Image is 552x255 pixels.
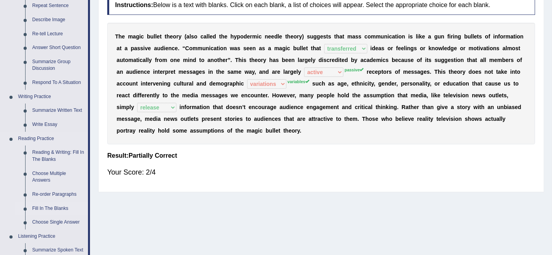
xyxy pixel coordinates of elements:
b: g [282,45,286,51]
b: o [500,33,504,40]
b: s [262,45,265,51]
b: m [193,45,197,51]
b: o [490,45,493,51]
b: n [189,57,193,63]
b: s [307,33,310,40]
b: r [226,57,227,63]
b: i [218,45,220,51]
b: i [242,57,243,63]
b: s [410,33,413,40]
b: o [473,45,477,51]
b: s [479,33,482,40]
b: r [297,33,299,40]
b: t [513,33,515,40]
b: k [419,33,422,40]
b: h [167,33,170,40]
b: a [214,45,217,51]
b: l [473,33,474,40]
b: l [155,33,157,40]
b: t [486,45,488,51]
b: v [480,45,483,51]
b: m [274,45,279,51]
b: s [328,33,331,40]
b: i [479,45,480,51]
b: s [243,57,246,63]
b: m [469,45,473,51]
b: y [299,33,302,40]
b: a [133,33,136,40]
b: i [493,33,495,40]
a: Summarize Group Discussion [29,55,88,76]
b: i [188,57,189,63]
b: l [298,57,299,63]
b: t [306,45,308,51]
b: . [178,45,180,51]
b: r [303,57,304,63]
b: n [292,57,295,63]
a: Respond To A Situation [29,76,88,90]
b: u [157,45,161,51]
b: n [253,45,256,51]
b: s [137,45,140,51]
b: o [387,45,391,51]
b: s [191,33,194,40]
b: n [206,45,209,51]
b: o [485,33,489,40]
b: e [148,45,151,51]
b: a [316,45,319,51]
b: i [257,33,259,40]
b: g [314,33,317,40]
b: d [274,33,278,40]
a: Choose Single Answer [29,215,88,229]
b: a [207,57,211,63]
b: m [198,45,202,51]
b: h [251,57,255,63]
b: r [261,57,263,63]
b: u [202,45,206,51]
b: e [398,45,401,51]
b: i [209,45,211,51]
b: t [120,45,122,51]
b: m [506,33,510,40]
b: l [416,33,418,40]
b: a [204,33,207,40]
b: a [143,57,146,63]
a: Summarize Written Text [29,104,88,118]
b: l [154,33,155,40]
b: o [220,45,224,51]
b: a [234,45,237,51]
b: s [358,33,361,40]
b: u [120,57,123,63]
b: t [334,33,336,40]
b: g [411,45,414,51]
b: l [208,33,210,40]
b: e [255,57,258,63]
b: C [185,45,189,51]
b: a [299,57,303,63]
b: l [506,45,507,51]
b: s [414,45,417,51]
b: l [300,45,301,51]
b: e [271,33,274,40]
b: i [397,33,398,40]
b: s [515,45,519,51]
b: c [211,45,214,51]
b: a [352,33,356,40]
b: t [136,57,138,63]
b: e [157,33,160,40]
b: m [347,33,352,40]
b: a [273,57,276,63]
b: o [435,45,438,51]
b: t [477,33,479,40]
b: i [515,33,517,40]
b: o [368,33,371,40]
b: u [297,45,300,51]
b: l [442,45,444,51]
b: u [438,33,441,40]
b: e [285,57,288,63]
b: d [447,45,451,51]
b: “ [182,45,185,51]
b: n [431,45,435,51]
b: s [243,45,246,51]
b: n [174,57,177,63]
